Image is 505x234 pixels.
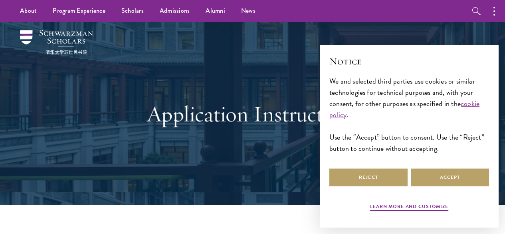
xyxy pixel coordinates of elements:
[329,76,489,154] div: We and selected third parties use cookies or similar technologies for technical purposes and, wit...
[20,30,93,54] img: Schwarzman Scholars
[115,100,390,128] h1: Application Instructions
[370,203,448,212] button: Learn more and customize
[411,168,489,186] button: Accept
[329,168,408,186] button: Reject
[329,98,479,120] a: cookie policy
[329,54,489,68] h2: Notice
